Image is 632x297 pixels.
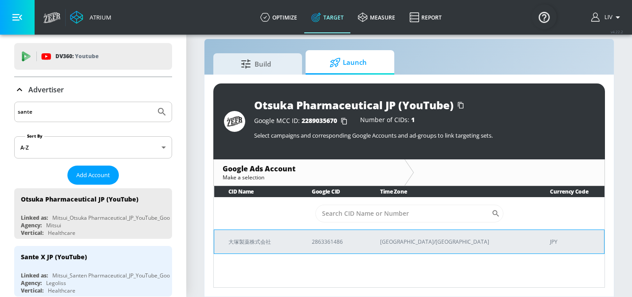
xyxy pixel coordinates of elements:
div: A-Z [14,136,172,158]
div: Search CID Name or Number [315,205,503,222]
input: Search by name [18,106,152,118]
span: Launch [314,52,382,73]
div: DV360: Youtube [14,43,172,70]
th: Currency Code [536,186,604,197]
div: Vertical: [21,287,43,294]
div: Healthcare [48,229,75,237]
div: Vertical: [21,229,43,237]
p: DV360: [55,51,98,61]
p: Select campaigns and corresponding Google Accounts and ad-groups to link targeting sets. [254,131,594,139]
div: Mitsui_Santen Pharmaceutical_JP_YouTube_GoogleAds [52,272,187,279]
div: Healthcare [48,287,75,294]
p: JPY [550,237,597,246]
div: Sante X JP (YouTube)Linked as:Mitsui_Santen Pharmaceutical_JP_YouTube_GoogleAdsAgency:LegolissVer... [14,246,172,297]
div: Linked as: [21,214,48,222]
button: Add Account [67,166,119,185]
a: measure [351,1,402,33]
a: Target [304,1,351,33]
div: Agency: [21,222,42,229]
div: Otsuka Pharmaceutical JP (YouTube)Linked as:Mitsui_Otsuka Pharmaceutical_JP_YouTube_GoogleAdsAgen... [14,188,172,239]
span: Build [222,53,290,75]
a: Atrium [70,11,111,24]
div: Sante X JP (YouTube) [21,253,87,261]
p: Advertiser [28,85,64,95]
span: 2289035670 [302,116,337,125]
div: Google Ads AccountMake a selection [214,159,404,186]
div: Number of CIDs: [360,117,415,126]
a: optimize [253,1,304,33]
span: login as: liv.ho@zefr.com [601,14,612,20]
input: Search CID Name or Number [315,205,491,222]
div: Make a selection [223,174,396,181]
th: Time Zone [366,186,536,197]
div: Mitsui [46,222,61,229]
label: Sort By [25,133,44,139]
div: Legoliss [46,279,66,287]
div: Agency: [21,279,42,287]
p: Youtube [75,51,98,61]
button: Open Resource Center [532,4,557,29]
div: Advertiser [14,77,172,102]
p: 大塚製薬株式会社 [228,237,290,246]
div: Linked as: [21,272,48,279]
a: Report [402,1,449,33]
div: Google Ads Account [223,164,396,174]
th: Google CID [298,186,366,197]
div: Google MCC ID: [254,117,351,126]
button: Liv [591,12,623,23]
span: Add Account [76,170,110,180]
div: Atrium [86,13,111,21]
div: Otsuka Pharmaceutical JP (YouTube) [21,195,138,203]
div: Otsuka Pharmaceutical JP (YouTube) [254,98,454,112]
div: Mitsui_Otsuka Pharmaceutical_JP_YouTube_GoogleAds [52,214,187,222]
button: Submit Search [152,102,172,122]
span: 1 [411,115,415,124]
th: CID Name [214,186,298,197]
p: 2863361486 [312,237,359,246]
span: v 4.22.2 [611,29,623,34]
p: [GEOGRAPHIC_DATA]/[GEOGRAPHIC_DATA] [380,237,529,246]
